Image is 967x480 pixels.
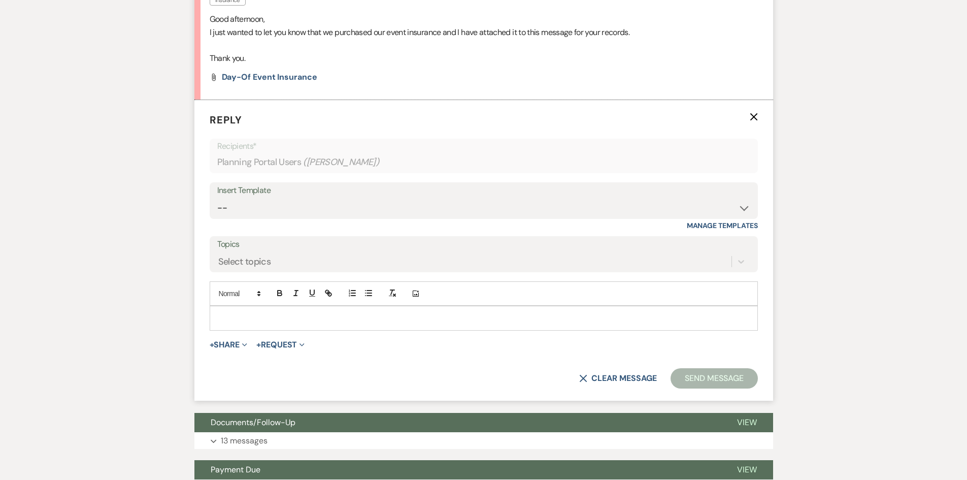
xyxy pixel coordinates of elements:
p: Recipients* [217,140,750,153]
div: Insert Template [217,183,750,198]
button: View [721,413,773,432]
span: Reply [210,113,242,126]
span: Day-Of Event Insurance [222,72,317,82]
a: Manage Templates [687,221,758,230]
p: Thank you. [210,52,758,65]
button: Send Message [671,368,757,389]
button: Documents/Follow-Up [194,413,721,432]
p: I just wanted to let you know that we purchased our event insurance and I have attached it to thi... [210,26,758,39]
button: 13 messages [194,432,773,450]
span: Documents/Follow-Up [211,417,295,428]
div: Select topics [218,255,271,269]
label: Topics [217,237,750,252]
button: View [721,460,773,479]
div: Planning Portal Users [217,152,750,172]
p: Good afternoon, [210,13,758,26]
span: View [737,464,757,475]
span: ( [PERSON_NAME] ) [303,155,379,169]
span: View [737,417,757,428]
span: + [210,341,214,349]
a: Day-Of Event Insurance [222,73,317,81]
button: Request [256,341,305,349]
span: Payment Due [211,464,260,475]
button: Clear message [579,374,656,382]
p: 13 messages [221,434,268,447]
button: Payment Due [194,460,721,479]
button: Share [210,341,248,349]
span: + [256,341,261,349]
